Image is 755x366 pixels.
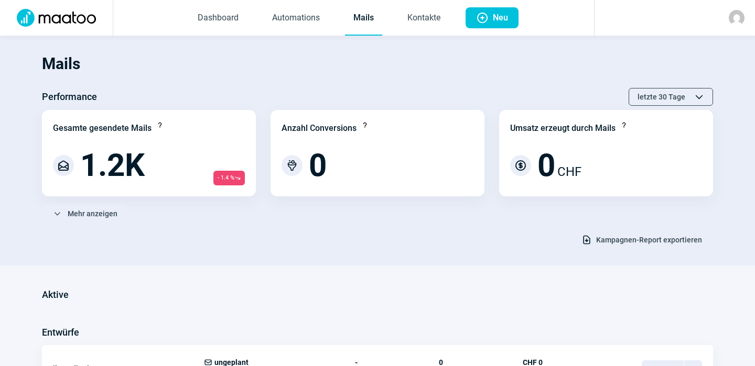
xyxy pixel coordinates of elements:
a: Automations [264,1,328,36]
span: Kampagnen-Report exportieren [596,231,702,248]
img: avatar [729,10,745,26]
div: Umsatz erzeugt durch Mails [510,122,616,135]
span: Neu [493,7,508,28]
span: 0 [309,150,327,181]
h3: Performance [42,88,97,105]
span: letzte 30 Tage [638,88,685,105]
button: Mehr anzeigen [42,205,128,223]
span: - 1.4 % [213,171,245,185]
button: Kampagnen-Report exportieren [570,231,713,249]
div: Anzahl Conversions [282,122,357,135]
a: Kontakte [399,1,449,36]
span: 1.2K [80,150,145,181]
button: Neu [466,7,519,28]
div: Gesamte gesendete Mails [53,122,152,135]
a: Mails [345,1,382,36]
a: Dashboard [189,1,247,36]
span: 0 [537,150,555,181]
span: CHF [557,162,581,181]
h3: Aktive [42,286,69,303]
img: Logo [10,9,102,27]
h1: Mails [42,46,713,82]
span: Mehr anzeigen [68,205,117,222]
h3: Entwürfe [42,324,79,341]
